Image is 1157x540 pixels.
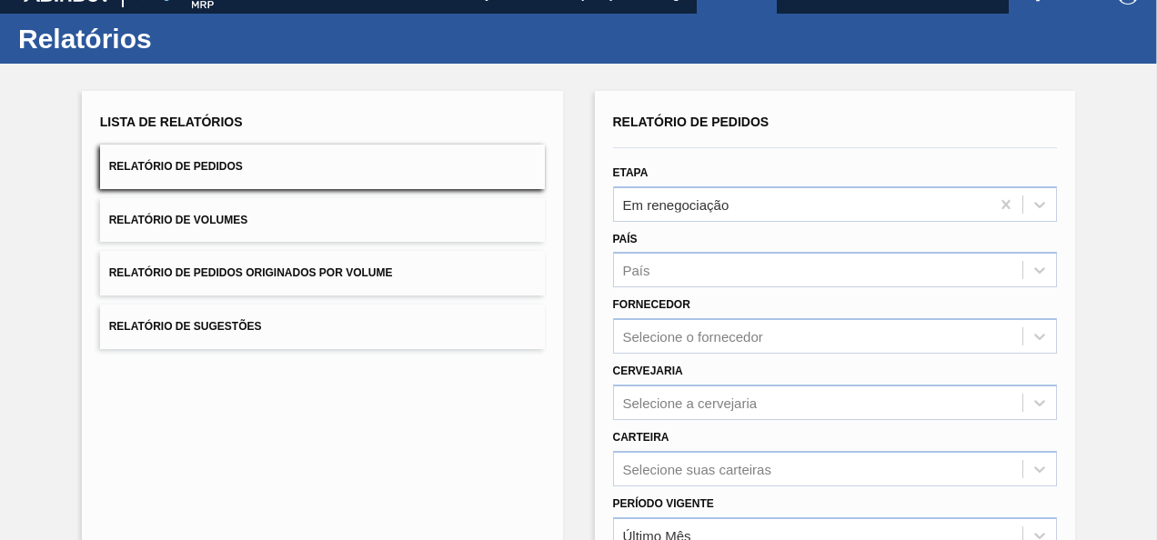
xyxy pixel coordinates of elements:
button: Relatório de Volumes [100,198,545,243]
label: Etapa [613,166,649,179]
label: Carteira [613,431,669,444]
div: Selecione a cervejaria [623,395,758,410]
button: Relatório de Pedidos [100,145,545,189]
h1: Relatórios [18,28,341,49]
button: Relatório de Pedidos Originados por Volume [100,251,545,295]
div: Em renegociação [623,196,729,212]
div: Selecione o fornecedor [623,329,763,345]
span: Relatório de Pedidos Originados por Volume [109,266,393,279]
label: País [613,233,638,245]
label: Cervejaria [613,365,683,377]
span: Relatório de Pedidos [109,160,243,173]
div: País [623,263,650,278]
div: Selecione suas carteiras [623,461,771,476]
span: Lista de Relatórios [100,115,243,129]
label: Fornecedor [613,298,690,311]
span: Relatório de Pedidos [613,115,770,129]
span: Relatório de Volumes [109,214,247,226]
label: Período Vigente [613,497,714,510]
button: Relatório de Sugestões [100,305,545,349]
span: Relatório de Sugestões [109,320,262,333]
